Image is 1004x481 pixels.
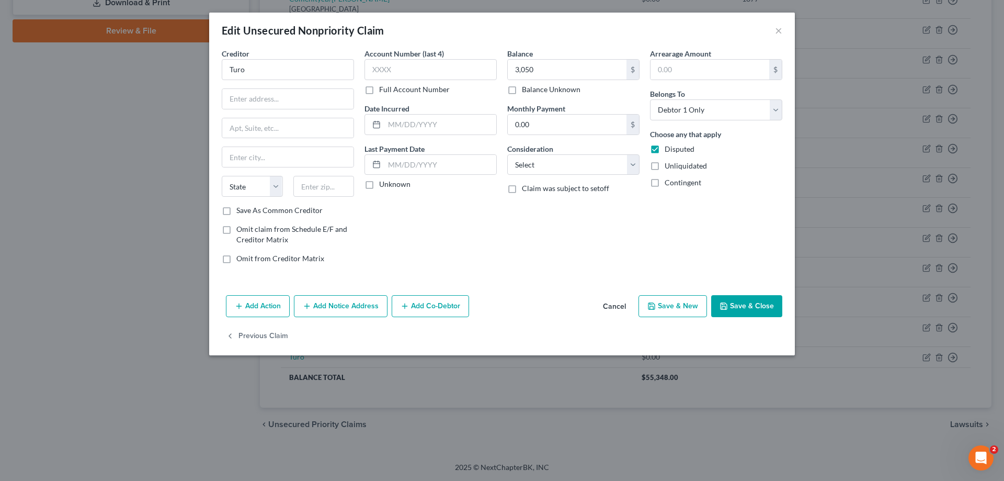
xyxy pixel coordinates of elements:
[650,90,685,98] span: Belongs To
[364,48,444,59] label: Account Number (last 4)
[222,59,354,80] input: Search creditor by name...
[379,84,450,95] label: Full Account Number
[595,296,634,317] button: Cancel
[507,143,553,154] label: Consideration
[665,144,694,153] span: Disputed
[769,60,782,80] div: $
[626,115,639,135] div: $
[665,178,701,187] span: Contingent
[638,295,707,317] button: Save & New
[384,115,496,135] input: MM/DD/YYYY
[222,118,353,138] input: Apt, Suite, etc...
[775,24,782,37] button: ×
[364,143,425,154] label: Last Payment Date
[222,147,353,167] input: Enter city...
[364,103,409,114] label: Date Incurred
[651,60,769,80] input: 0.00
[522,184,609,193] span: Claim was subject to setoff
[222,89,353,109] input: Enter address...
[236,254,324,263] span: Omit from Creditor Matrix
[364,59,497,80] input: XXXX
[508,115,626,135] input: 0.00
[665,161,707,170] span: Unliquidated
[507,103,565,114] label: Monthly Payment
[379,179,410,189] label: Unknown
[650,129,721,140] label: Choose any that apply
[650,48,711,59] label: Arrearage Amount
[293,176,355,197] input: Enter zip...
[226,326,288,348] button: Previous Claim
[222,49,249,58] span: Creditor
[236,205,323,216] label: Save As Common Creditor
[522,84,580,95] label: Balance Unknown
[626,60,639,80] div: $
[384,155,496,175] input: MM/DD/YYYY
[507,48,533,59] label: Balance
[236,225,347,244] span: Omit claim from Schedule E/F and Creditor Matrix
[294,295,387,317] button: Add Notice Address
[990,445,998,454] span: 2
[392,295,469,317] button: Add Co-Debtor
[968,445,994,471] iframe: Intercom live chat
[226,295,290,317] button: Add Action
[711,295,782,317] button: Save & Close
[222,23,384,38] div: Edit Unsecured Nonpriority Claim
[508,60,626,80] input: 0.00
